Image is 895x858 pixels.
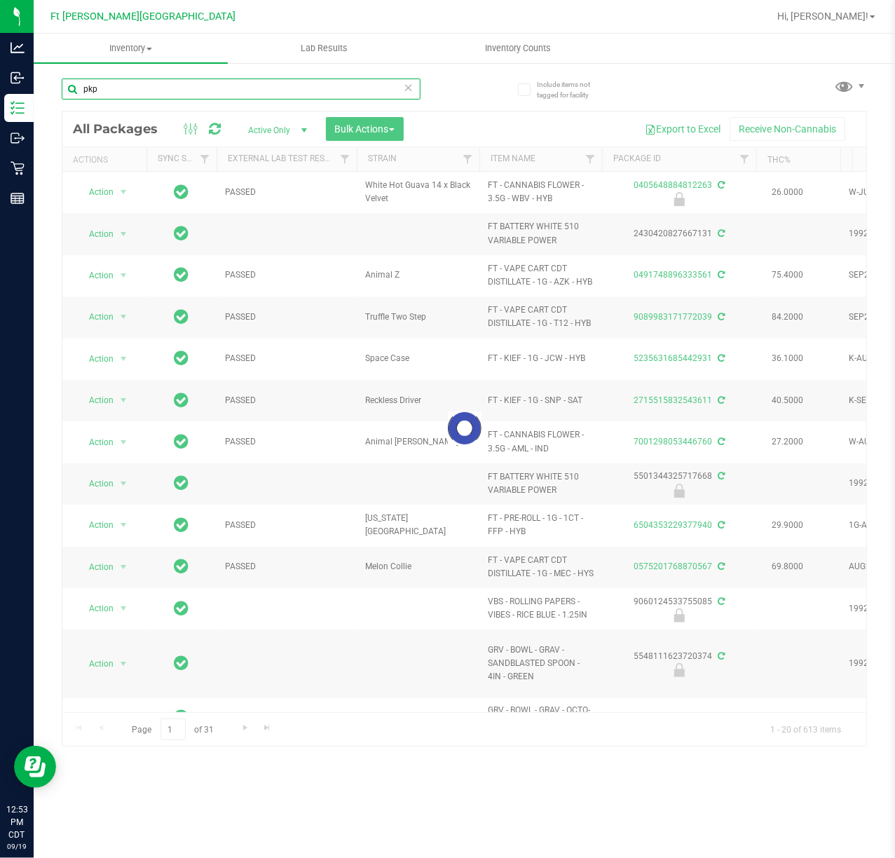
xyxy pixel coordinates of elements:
[282,42,367,55] span: Lab Results
[404,79,414,97] span: Clear
[466,42,570,55] span: Inventory Counts
[11,191,25,205] inline-svg: Reports
[537,79,607,100] span: Include items not tagged for facility
[228,34,422,63] a: Lab Results
[11,41,25,55] inline-svg: Analytics
[6,841,27,852] p: 09/19
[11,161,25,175] inline-svg: Retail
[14,746,56,788] iframe: Resource center
[50,11,235,22] span: Ft [PERSON_NAME][GEOGRAPHIC_DATA]
[421,34,615,63] a: Inventory Counts
[11,71,25,85] inline-svg: Inbound
[34,42,228,55] span: Inventory
[6,803,27,841] p: 12:53 PM CDT
[11,131,25,145] inline-svg: Outbound
[62,79,421,100] input: Search Package ID, Item Name, SKU, Lot or Part Number...
[34,34,228,63] a: Inventory
[777,11,868,22] span: Hi, [PERSON_NAME]!
[11,101,25,115] inline-svg: Inventory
